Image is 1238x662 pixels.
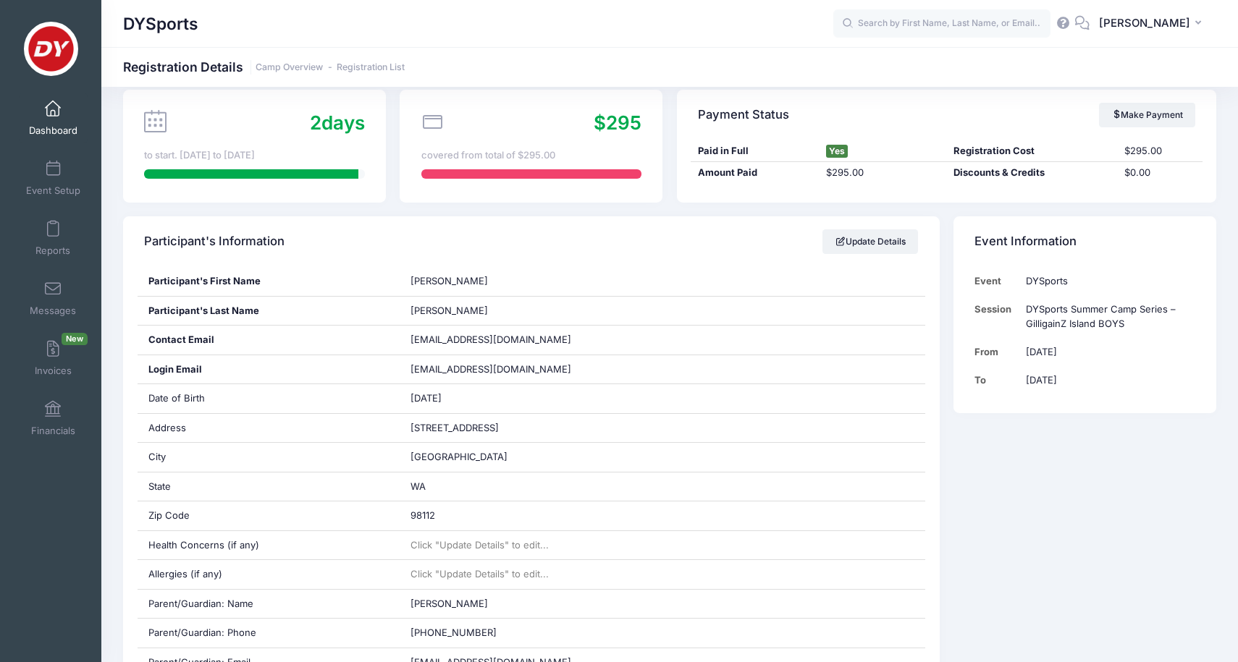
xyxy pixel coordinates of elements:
span: $295 [594,111,641,134]
div: Discounts & Credits [946,166,1116,180]
td: DYSports [1019,267,1195,295]
span: Financials [31,425,75,437]
span: 2 [310,111,321,134]
div: Paid in Full [691,144,819,158]
span: [GEOGRAPHIC_DATA] [410,451,508,462]
a: Camp Overview [256,62,323,73]
a: Financials [19,393,88,444]
div: to start. [DATE] to [DATE] [144,148,364,163]
a: Registration List [337,62,405,73]
div: covered from total of $295.00 [421,148,641,163]
span: Yes [826,145,848,158]
span: Click "Update Details" to edit... [410,539,549,551]
div: Participant's First Name [138,267,400,296]
span: WA [410,480,426,492]
img: DYSports [24,22,78,76]
a: Event Setup [19,153,88,203]
h4: Payment Status [698,94,789,135]
a: Update Details [822,229,919,254]
td: From [974,338,1019,366]
h1: Registration Details [123,59,405,75]
td: [DATE] [1019,338,1195,366]
td: DYSports Summer Camp Series – GilligainZ Island BOYS [1019,295,1195,338]
span: Reports [35,245,70,257]
h4: Participant's Information [144,221,285,263]
h4: Event Information [974,221,1077,263]
a: Reports [19,213,88,263]
h1: DYSports [123,7,198,41]
a: Dashboard [19,93,88,143]
div: $295.00 [1117,144,1203,158]
div: days [310,109,365,137]
span: [PERSON_NAME] [410,598,488,609]
span: Event Setup [26,184,80,197]
div: Zip Code [138,501,400,530]
td: Event [974,267,1019,295]
span: 98112 [410,509,435,521]
div: Address [138,414,400,443]
div: Allergies (if any) [138,560,400,589]
div: Login Email [138,355,400,384]
div: $0.00 [1117,166,1203,180]
div: $295.00 [819,166,947,180]
button: [PERSON_NAME] [1090,7,1216,41]
td: Session [974,295,1019,338]
span: [EMAIL_ADDRESS][DOMAIN_NAME] [410,362,591,377]
span: [DATE] [410,392,442,404]
div: Date of Birth [138,384,400,413]
input: Search by First Name, Last Name, or Email... [833,9,1050,38]
span: [EMAIL_ADDRESS][DOMAIN_NAME] [410,334,571,345]
span: Messages [30,305,76,317]
div: Registration Cost [946,144,1116,158]
a: Make Payment [1099,103,1195,127]
a: InvoicesNew [19,333,88,383]
span: [PERSON_NAME] [410,275,488,287]
td: [DATE] [1019,366,1195,394]
div: Participant's Last Name [138,297,400,326]
span: [PERSON_NAME] [1099,15,1190,31]
div: Contact Email [138,326,400,355]
span: Invoices [35,365,72,377]
a: Messages [19,273,88,323]
div: City [138,443,400,472]
span: New [62,333,88,345]
div: State [138,472,400,501]
span: Dashboard [29,124,77,137]
span: [STREET_ADDRESS] [410,422,499,433]
div: Health Concerns (if any) [138,531,400,560]
div: Parent/Guardian: Name [138,590,400,619]
td: To [974,366,1019,394]
div: Parent/Guardian: Phone [138,619,400,648]
span: [PHONE_NUMBER] [410,627,497,638]
div: Amount Paid [691,166,819,180]
span: Click "Update Details" to edit... [410,568,549,580]
span: [PERSON_NAME] [410,305,488,316]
